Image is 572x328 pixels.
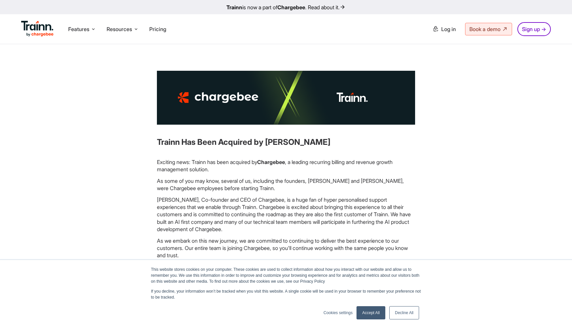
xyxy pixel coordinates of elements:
[323,310,353,316] a: Cookies settings
[469,26,501,32] span: Book a demo
[157,137,415,148] h3: Trainn Has Been Acquired by [PERSON_NAME]
[389,306,419,319] a: Decline All
[226,4,242,11] b: Trainn
[21,21,54,37] img: Trainn Logo
[149,26,166,32] a: Pricing
[429,23,460,35] a: Log in
[107,25,132,33] span: Resources
[157,71,415,125] img: Partner Training built on Trainn | Buildops
[157,237,415,259] p: As we embark on this new journey, we are committed to continuing to deliver the best experience t...
[157,177,415,192] p: As some of you may know, several of us, including the founders, [PERSON_NAME] and [PERSON_NAME], ...
[277,4,305,11] b: Chargebee
[68,25,89,33] span: Features
[357,306,385,319] a: Accept All
[151,288,421,300] p: If you decline, your information won’t be tracked when you visit this website. A single cookie wi...
[465,23,512,35] a: Book a demo
[157,196,415,233] p: [PERSON_NAME], Co-founder and CEO of Chargebee, is a huge fan of hyper personalised support exper...
[157,158,415,173] p: Exciting news: Trainn has been acquired by , a leading recurring billing and revenue growth manag...
[151,266,421,284] p: This website stores cookies on your computer. These cookies are used to collect information about...
[441,26,456,32] span: Log in
[257,159,285,165] b: Chargebee
[517,22,551,36] a: Sign up →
